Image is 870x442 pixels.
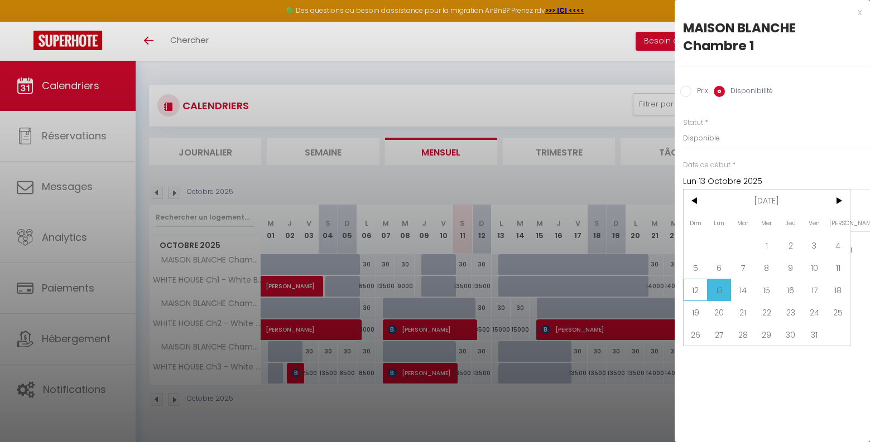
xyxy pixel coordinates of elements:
[708,301,732,323] span: 20
[684,301,708,323] span: 19
[684,190,708,212] span: <
[684,256,708,279] span: 5
[708,212,732,234] span: Lun
[778,323,802,346] span: 30
[731,256,755,279] span: 7
[778,301,802,323] span: 23
[731,301,755,323] span: 21
[826,279,850,301] span: 18
[708,190,826,212] span: [DATE]
[826,301,850,323] span: 25
[802,301,826,323] span: 24
[802,256,826,279] span: 10
[755,323,779,346] span: 29
[683,118,703,128] label: Statut
[755,234,779,256] span: 1
[708,279,732,301] span: 13
[755,256,779,279] span: 8
[755,301,779,323] span: 22
[708,323,732,346] span: 27
[826,234,850,256] span: 4
[675,6,862,19] div: x
[778,212,802,234] span: Jeu
[683,19,862,55] div: MAISON BLANCHE Chambre 1
[683,160,730,171] label: Date de début
[778,256,802,279] span: 9
[731,323,755,346] span: 28
[684,323,708,346] span: 26
[731,279,755,301] span: 14
[725,86,773,98] label: Disponibilité
[684,279,708,301] span: 12
[684,212,708,234] span: Dim
[802,212,826,234] span: Ven
[755,212,779,234] span: Mer
[826,212,850,234] span: [PERSON_NAME]
[755,279,779,301] span: 15
[802,279,826,301] span: 17
[826,256,850,279] span: 11
[802,323,826,346] span: 31
[778,279,802,301] span: 16
[826,190,850,212] span: >
[691,86,708,98] label: Prix
[708,256,732,279] span: 6
[802,234,826,256] span: 3
[731,212,755,234] span: Mar
[778,234,802,256] span: 2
